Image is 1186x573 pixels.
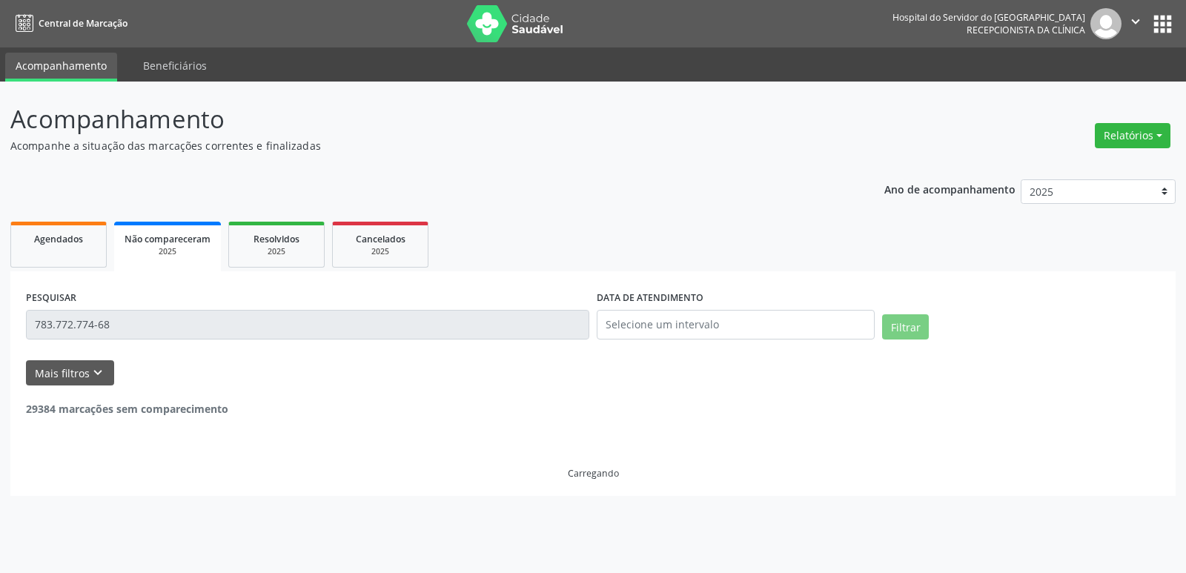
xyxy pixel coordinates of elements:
span: Recepcionista da clínica [967,24,1085,36]
a: Acompanhamento [5,53,117,82]
label: DATA DE ATENDIMENTO [597,287,703,310]
span: Não compareceram [125,233,211,245]
i: keyboard_arrow_down [90,365,106,381]
button: Relatórios [1095,123,1170,148]
span: Central de Marcação [39,17,127,30]
p: Acompanhe a situação das marcações correntes e finalizadas [10,138,826,153]
a: Beneficiários [133,53,217,79]
button: apps [1150,11,1176,37]
button: Mais filtroskeyboard_arrow_down [26,360,114,386]
button:  [1122,8,1150,39]
span: Cancelados [356,233,405,245]
i:  [1127,13,1144,30]
input: Nome, código do beneficiário ou CPF [26,310,589,340]
span: Resolvidos [254,233,299,245]
strong: 29384 marcações sem comparecimento [26,402,228,416]
p: Ano de acompanhamento [884,179,1016,198]
button: Filtrar [882,314,929,340]
p: Acompanhamento [10,101,826,138]
img: img [1090,8,1122,39]
div: Carregando [568,467,619,480]
a: Central de Marcação [10,11,127,36]
div: 2025 [125,246,211,257]
div: 2025 [239,246,314,257]
label: PESQUISAR [26,287,76,310]
div: 2025 [343,246,417,257]
span: Agendados [34,233,83,245]
input: Selecione um intervalo [597,310,875,340]
div: Hospital do Servidor do [GEOGRAPHIC_DATA] [892,11,1085,24]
